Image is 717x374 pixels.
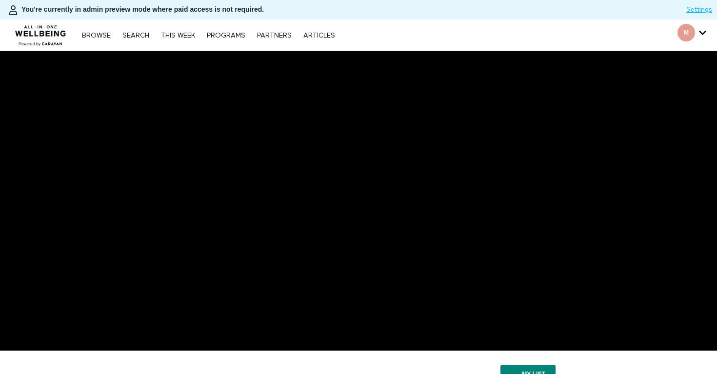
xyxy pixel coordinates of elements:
[77,30,339,40] nav: Primary
[118,32,154,39] a: Search
[686,5,712,15] a: Settings
[202,32,250,39] a: PROGRAMS
[156,32,200,39] a: THIS WEEK
[670,20,714,51] div: Secondary
[11,18,70,47] img: CARAVAN
[7,4,19,16] img: person-bdfc0eaa9744423c596e6e1c01710c89950b1dff7c83b5d61d716cfd8139584f.svg
[252,32,297,39] a: PARTNERS
[299,32,340,39] a: ARTICLES
[77,32,116,39] a: Browse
